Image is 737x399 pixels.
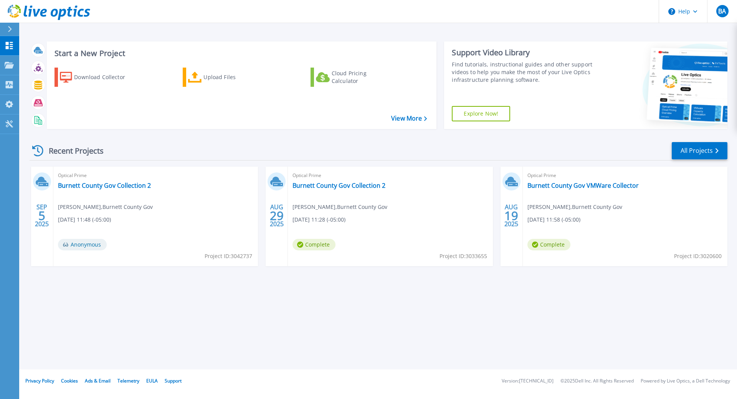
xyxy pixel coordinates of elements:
li: Version: [TECHNICAL_ID] [502,379,554,384]
div: AUG 2025 [269,202,284,230]
a: Burnett County Gov VMWare Collector [527,182,639,189]
span: 29 [270,212,284,219]
a: Download Collector [55,68,140,87]
h3: Start a New Project [55,49,427,58]
span: Project ID: 3020600 [674,252,722,260]
span: Anonymous [58,239,107,250]
a: Support [165,377,182,384]
a: Cookies [61,377,78,384]
div: Recent Projects [30,141,114,160]
div: Download Collector [74,70,136,85]
span: Complete [292,239,335,250]
span: Complete [527,239,570,250]
a: Burnett County Gov Collection 2 [58,182,151,189]
div: AUG 2025 [504,202,519,230]
span: 19 [504,212,518,219]
span: Project ID: 3033655 [440,252,487,260]
a: Upload Files [183,68,268,87]
span: Optical Prime [292,171,488,180]
div: SEP 2025 [35,202,49,230]
li: © 2025 Dell Inc. All Rights Reserved [560,379,634,384]
span: Project ID: 3042737 [205,252,252,260]
span: [PERSON_NAME] , Burnett County Gov [527,203,622,211]
span: [DATE] 11:28 (-05:00) [292,215,345,224]
a: View More [391,115,427,122]
a: Telemetry [117,377,139,384]
a: All Projects [672,142,727,159]
a: Cloud Pricing Calculator [311,68,396,87]
span: Optical Prime [58,171,253,180]
span: [DATE] 11:58 (-05:00) [527,215,580,224]
div: Upload Files [203,70,265,85]
a: Ads & Email [85,377,111,384]
a: Privacy Policy [25,377,54,384]
span: [DATE] 11:48 (-05:00) [58,215,111,224]
span: Optical Prime [527,171,723,180]
div: Find tutorials, instructional guides and other support videos to help you make the most of your L... [452,61,596,84]
div: Support Video Library [452,48,596,58]
span: [PERSON_NAME] , Burnett County Gov [292,203,387,211]
li: Powered by Live Optics, a Dell Technology [641,379,730,384]
span: [PERSON_NAME] , Burnett County Gov [58,203,153,211]
a: Explore Now! [452,106,510,121]
a: EULA [146,377,158,384]
a: Burnett County Gov Collection 2 [292,182,385,189]
div: Cloud Pricing Calculator [332,70,393,85]
span: 5 [38,212,45,219]
span: BA [718,8,726,14]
